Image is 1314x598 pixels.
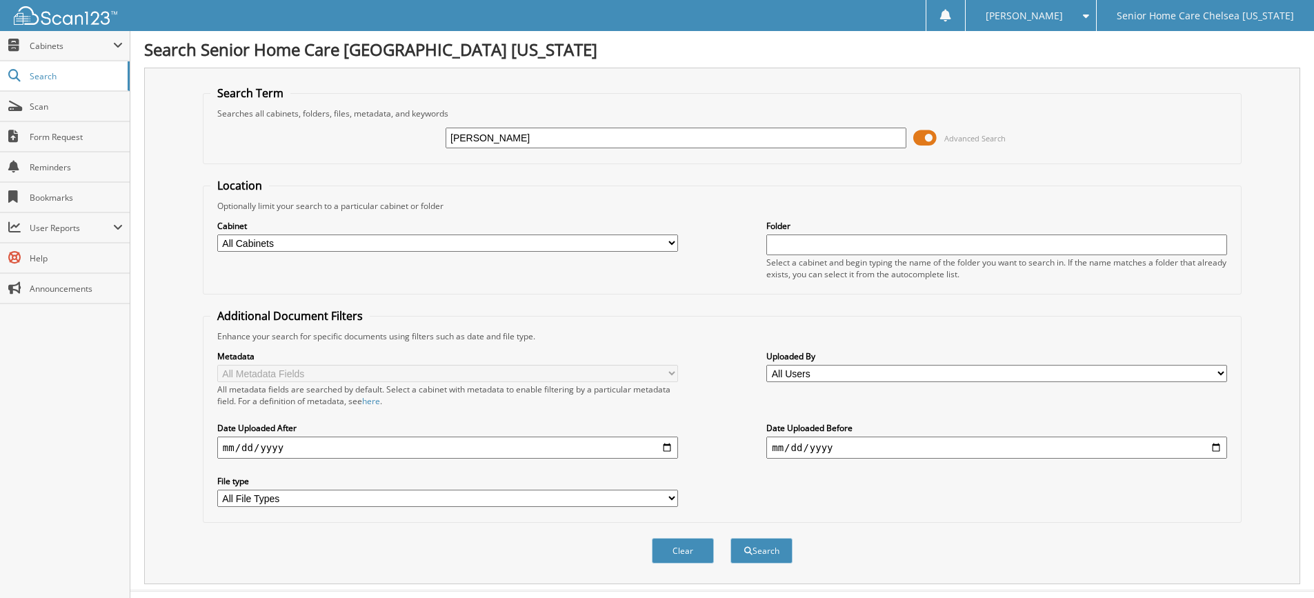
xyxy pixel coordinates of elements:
img: scan123-logo-white.svg [14,6,117,25]
span: Search [30,70,121,82]
label: Cabinet [217,220,678,232]
span: Announcements [30,283,123,295]
label: Metadata [217,350,678,362]
button: Search [730,538,793,564]
h1: Search Senior Home Care [GEOGRAPHIC_DATA] [US_STATE] [144,38,1300,61]
a: here [362,395,380,407]
span: Form Request [30,131,123,143]
span: Bookmarks [30,192,123,203]
label: Folder [766,220,1227,232]
legend: Search Term [210,86,290,101]
input: start [217,437,678,459]
span: User Reports [30,222,113,234]
span: Reminders [30,161,123,173]
iframe: Chat Widget [1245,532,1314,598]
div: Searches all cabinets, folders, files, metadata, and keywords [210,108,1234,119]
label: Date Uploaded Before [766,422,1227,434]
span: Advanced Search [944,133,1006,143]
label: Date Uploaded After [217,422,678,434]
div: Enhance your search for specific documents using filters such as date and file type. [210,330,1234,342]
label: Uploaded By [766,350,1227,362]
div: Optionally limit your search to a particular cabinet or folder [210,200,1234,212]
div: All metadata fields are searched by default. Select a cabinet with metadata to enable filtering b... [217,383,678,407]
legend: Location [210,178,269,193]
span: Help [30,252,123,264]
button: Clear [652,538,714,564]
span: Scan [30,101,123,112]
label: File type [217,475,678,487]
div: Select a cabinet and begin typing the name of the folder you want to search in. If the name match... [766,257,1227,280]
legend: Additional Document Filters [210,308,370,323]
span: Senior Home Care Chelsea [US_STATE] [1117,12,1294,20]
input: end [766,437,1227,459]
span: Cabinets [30,40,113,52]
span: [PERSON_NAME] [986,12,1063,20]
